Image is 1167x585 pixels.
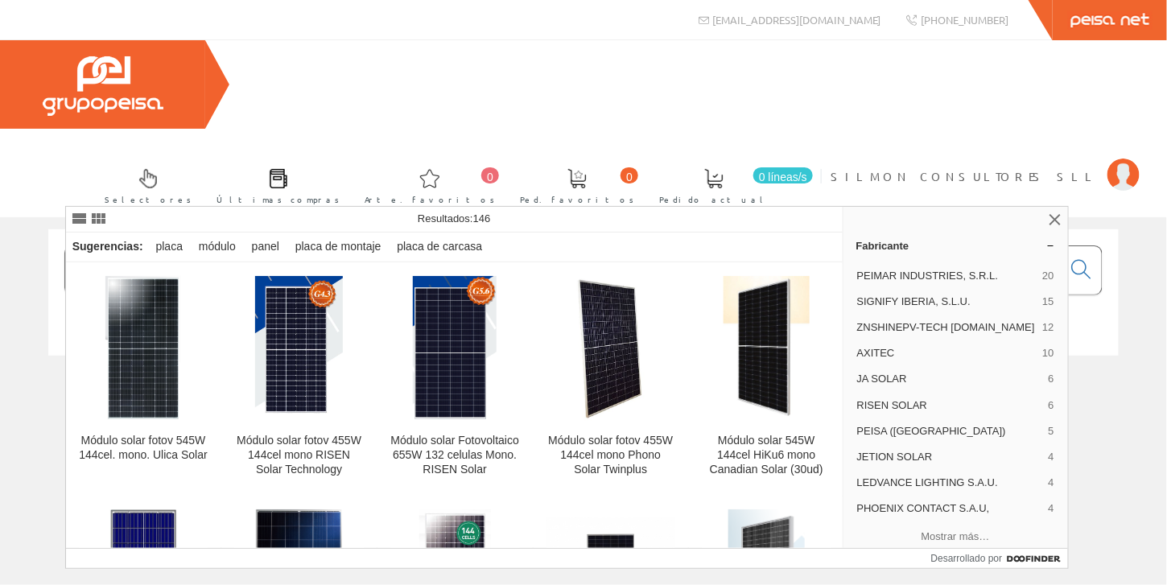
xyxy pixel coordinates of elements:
span: 146 [473,212,491,225]
span: PEIMAR INDUSTRIES, S.R.L. [857,269,1037,283]
a: SILMON CONSULTORES SLL [831,155,1140,171]
span: ZNSHINEPV-TECH [DOMAIN_NAME] [857,320,1037,335]
span: 5 [1048,424,1054,439]
font: Desarrollado por [931,553,1003,564]
font: Últimas compras [216,193,340,205]
font: placa de montaje [295,240,381,253]
span: JETION SOLAR [857,450,1042,464]
img: Grupo Peisa [43,56,163,116]
span: 4 [1048,450,1054,464]
font: Pedido actual [659,193,769,205]
span: LEDVANCE LIGHTING S.A.U. [857,476,1042,490]
font: 0 líneas/s [759,171,807,183]
span: 6 [1048,398,1054,413]
img: Módulo solar fotov 545W 144cel. mono. Ulica Solar [105,276,181,421]
font: Selectores [105,193,192,205]
a: Módulo solar fotov 455W 144cel mono Phono Solar Twinplus Módulo solar fotov 455W 144cel mono Phon... [534,263,689,496]
a: Módulo solar Fotovoltaico 655W 132 celulas Mono. RISEN Solar Módulo solar Fotovoltaico 655W 132 c... [377,263,533,496]
span: 20 [1042,269,1054,283]
span: JA SOLAR [857,372,1042,386]
font: panel [252,240,279,253]
span: 4 [1048,501,1054,516]
a: Módulo solar 545W 144cel HiKu6 mono Canadian Solar (30ud) Módulo solar 545W 144cel HiKu6 mono Can... [689,263,844,496]
div: Módulo solar fotov 455W 144cel mono RISEN Solar Technology [234,434,364,477]
img: Módulo solar fotov 455W 144cel mono RISEN Solar Technology [255,276,344,421]
button: Mostrar más… [850,524,1062,550]
font: placa [156,240,183,253]
font: [PHONE_NUMBER] [921,13,1008,27]
a: Últimas compras [200,155,348,214]
font: 0 [487,171,493,183]
div: Módulo solar 545W 144cel HiKu6 mono Canadian Solar (30ud) [702,434,831,477]
a: Selectores [89,155,200,214]
span: 6 [1048,372,1054,386]
img: Módulo solar 545W 144cel HiKu6 mono Canadian Solar (30ud) [724,276,810,421]
font: Ped. favoritos [520,193,634,205]
span: SIGNIFY IBERIA, S.L.U. [857,295,1037,309]
a: Módulo solar fotov 455W 144cel mono RISEN Solar Technology Módulo solar fotov 455W 144cel mono RI... [221,263,377,496]
font: SILMON CONSULTORES SLL [831,169,1099,183]
div: Módulo solar fotov 455W 144cel mono Phono Solar Twinplus [546,434,676,477]
a: Fabricante [843,233,1068,258]
font: [EMAIL_ADDRESS][DOMAIN_NAME] [713,13,881,27]
img: Módulo solar fotov 455W 144cel mono Phono Solar Twinplus [570,276,651,421]
span: PHOENIX CONTACT S.A.U, [857,501,1042,516]
font: placa de carcasa [397,240,482,253]
font: Sugerencias: [72,240,143,253]
span: 10 [1042,346,1054,360]
a: Desarrollado por [931,549,1068,568]
span: PEISA ([GEOGRAPHIC_DATA]) [857,424,1042,439]
span: 12 [1042,320,1054,335]
span: 15 [1042,295,1054,309]
a: Módulo solar fotov 545W 144cel. mono. Ulica Solar Módulo solar fotov 545W 144cel. mono. Ulica Solar [66,263,221,496]
span: Resultados: [418,212,490,225]
img: Módulo solar Fotovoltaico 655W 132 celulas Mono. RISEN Solar [413,276,497,421]
span: AXITEC [857,346,1037,360]
div: Módulo solar fotov 545W 144cel. mono. Ulica Solar [79,434,208,463]
font: 0 [626,171,633,183]
span: RISEN SOLAR [857,398,1042,413]
span: 4 [1048,476,1054,490]
font: módulo [199,240,236,253]
div: Módulo solar Fotovoltaico 655W 132 celulas Mono. RISEN Solar [390,434,520,477]
font: Arte. favoritos [365,193,495,205]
